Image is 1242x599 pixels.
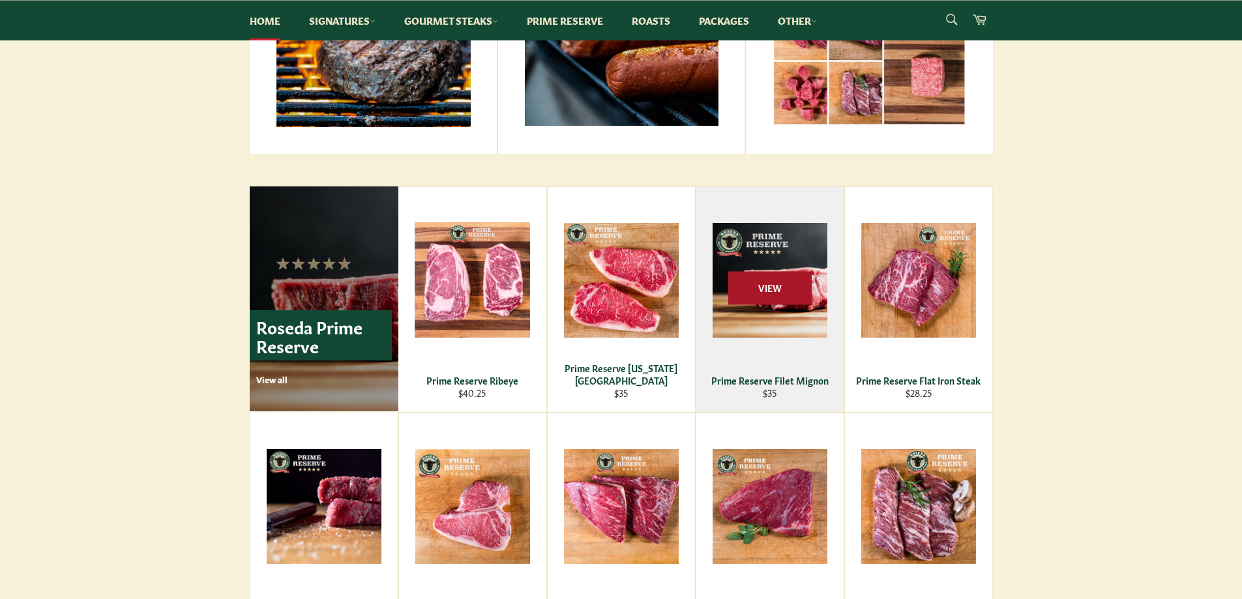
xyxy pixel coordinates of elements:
a: Roasts [619,1,683,40]
a: Home [237,1,293,40]
img: Prime Reserve Tri-Tip [713,449,827,564]
div: $40.25 [406,387,538,399]
img: Prime Reserve Coulotte [564,449,679,564]
img: Prime Reserve Sirloin [267,449,381,564]
img: Prime Reserve Porterhouse [415,449,530,564]
div: Prime Reserve [US_STATE][GEOGRAPHIC_DATA] [555,362,687,387]
a: Gourmet Steaks [391,1,511,40]
img: Prime Reserve Ribeye [415,222,530,338]
img: Prime Reserve New York Strip [564,223,679,338]
img: Prime Reserve Flat Iron Steak [861,223,976,338]
a: Prime Reserve [514,1,616,40]
a: Other [765,1,830,40]
div: Prime Reserve Filet Mignon [704,374,835,387]
div: $28.25 [853,387,984,399]
div: Prime Reserve Flat Iron Steak [853,374,984,387]
span: View [728,271,812,304]
a: Signatures [296,1,389,40]
img: Prime Reserve Skirt Steak [861,449,976,564]
p: Roseda Prime Reserve [250,310,392,360]
p: View all [256,373,392,385]
a: Prime Reserve Filet Mignon Prime Reserve Filet Mignon $35 View [696,186,844,413]
a: Roseda Prime Reserve View all [250,186,398,411]
div: Prime Reserve Ribeye [406,374,538,387]
a: Packages [686,1,762,40]
a: Prime Reserve Flat Iron Steak Prime Reserve Flat Iron Steak $28.25 [844,186,993,413]
div: $35 [555,387,687,399]
a: Prime Reserve New York Strip Prime Reserve [US_STATE][GEOGRAPHIC_DATA] $35 [547,186,696,413]
a: Prime Reserve Ribeye Prime Reserve Ribeye $40.25 [398,186,547,413]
